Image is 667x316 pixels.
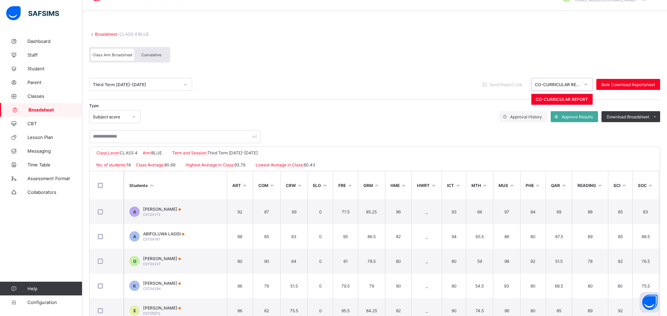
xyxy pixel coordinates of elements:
img: safsims [6,6,59,21]
td: 75.5 [632,273,659,298]
span: [PERSON_NAME] [143,305,181,311]
i: Sort in Ascending Order [242,183,248,188]
span: ABIFOLUWA LASISI [143,231,184,236]
td: 78.5 [358,249,385,273]
td: 80 [442,249,466,273]
span: Student [27,66,82,71]
td: 0 [307,273,333,298]
td: 79.5 [333,273,358,298]
span: Help [27,286,82,291]
th: Students [124,171,227,199]
a: Broadsheet [95,32,117,37]
span: Arm: [143,150,151,155]
i: Sort in Ascending Order [482,183,488,188]
td: 93 [493,273,520,298]
td: 95 [333,224,358,249]
span: Download Broadsheet [607,114,649,119]
th: GRM [358,171,385,199]
span: 60.43 [304,162,315,167]
td: 77.5 [333,199,358,224]
i: Sort in Ascending Order [561,183,567,188]
td: 86 [493,224,520,249]
th: ELO [307,171,333,199]
th: MTH [466,171,493,199]
td: 78 [572,249,608,273]
td: 83 [632,199,659,224]
td: 92 [520,249,546,273]
td: 98 [493,249,520,273]
i: Sort in Ascending Order [297,183,303,188]
td: 51.5 [546,249,572,273]
span: Bulk Download Reportsheet [601,82,655,87]
span: E [133,308,136,313]
span: CST04237 [143,262,161,266]
i: Sort in Ascending Order [535,183,541,188]
span: A [133,234,136,239]
th: COM [253,171,280,199]
td: 92 [227,199,253,224]
td: 86 [227,273,253,298]
i: Sort in Ascending Order [648,183,654,188]
span: [PERSON_NAME] [143,207,181,212]
td: 96 [385,199,412,224]
i: Sort in Ascending Order [322,183,328,188]
i: Sort in Ascending Order [269,183,275,188]
td: 66 [466,199,493,224]
span: Configuration [27,300,82,305]
span: Send Report Link [490,82,523,87]
span: [PERSON_NAME] [143,281,181,286]
span: [PERSON_NAME] [143,256,181,261]
span: CBT [27,121,82,126]
span: CST04187 [143,237,160,241]
td: _ [411,273,442,298]
i: Sort in Ascending Order [455,183,461,188]
i: Sort in Ascending Order [347,183,353,188]
div: CO-CURRICULAR REPORT [535,82,580,87]
span: Classes [27,93,82,99]
th: SOC [632,171,659,199]
th: SCI [608,171,632,199]
td: 80 [520,273,546,298]
td: 82 [385,224,412,249]
div: CO-CURRICULAR REPORT [531,94,593,105]
span: No. of students: [96,162,126,167]
span: O [133,259,136,264]
button: Open asap [640,292,660,313]
i: Sort in Ascending Order [509,183,515,188]
span: Approval History [510,114,542,119]
td: 82 [608,249,632,273]
td: 80 [572,273,608,298]
span: 93.79 [234,162,245,167]
span: A [133,209,136,214]
i: Sort in Ascending Order [621,183,627,188]
th: CRW [280,171,308,199]
i: Sort in Ascending Order [374,183,380,188]
td: 87.5 [546,224,572,249]
td: 69 [546,199,572,224]
td: 69 [280,199,308,224]
span: Staff [27,52,82,58]
th: ICT [442,171,466,199]
td: _ [411,224,442,249]
span: Class Average: [136,162,164,167]
span: Third Term [DATE]-[DATE] [207,150,258,155]
span: Lesson Plan [27,134,82,140]
td: 84 [520,199,546,224]
span: 18 [126,162,131,167]
td: 0 [307,249,333,273]
span: CST04173 [143,212,160,216]
th: FRE [333,171,358,199]
div: Third Term [DATE]-[DATE] [93,82,179,87]
td: 76 [253,273,280,298]
td: 85 [608,199,632,224]
td: 93 [442,199,466,224]
span: Cumulative [141,52,161,57]
span: CLASS 4 [120,150,138,155]
span: BLUE [151,150,162,155]
span: Type [89,103,99,108]
span: Time Table [27,162,82,167]
i: Sort in Ascending Order [431,183,436,188]
td: 85.25 [358,199,385,224]
td: 64 [280,249,308,273]
td: 59 [466,249,493,273]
